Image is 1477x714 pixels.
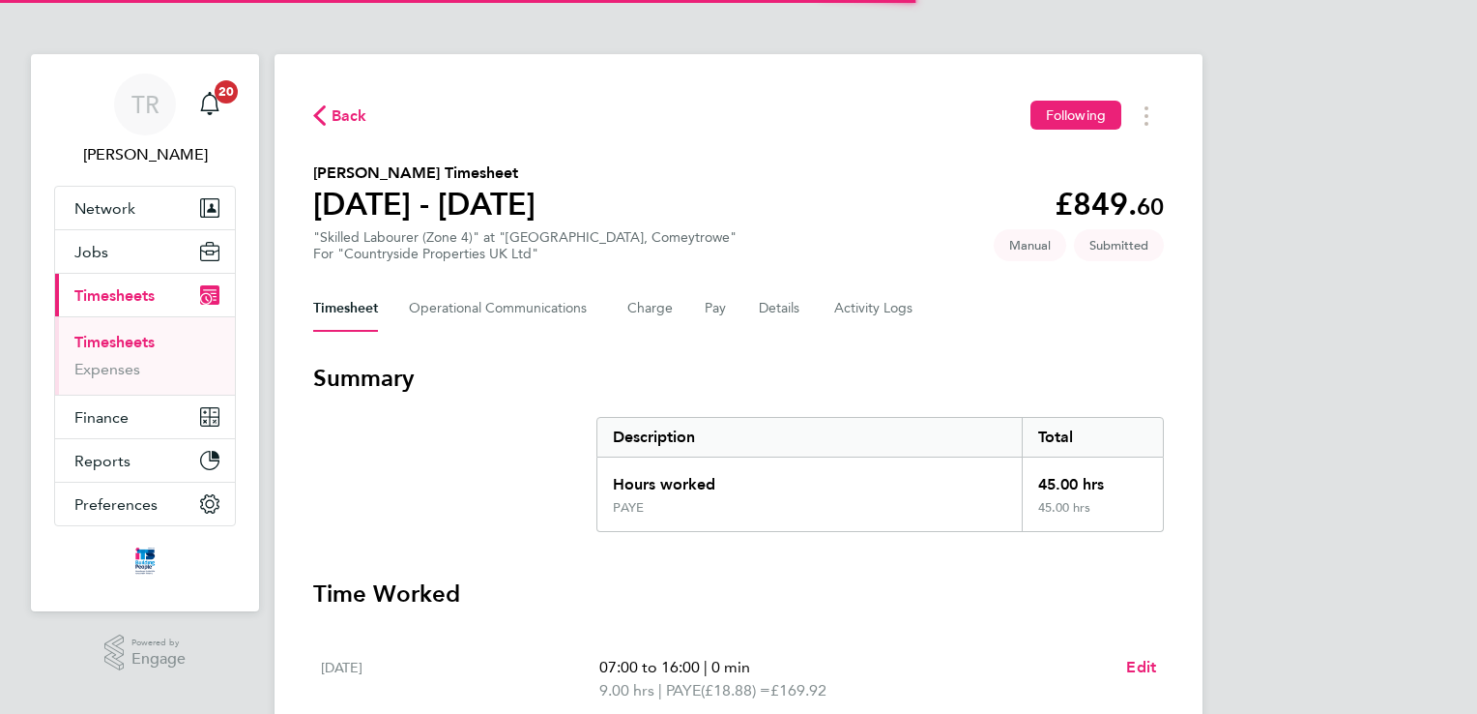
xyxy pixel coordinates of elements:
[994,229,1066,261] span: This timesheet was manually created.
[332,104,367,128] span: Back
[711,658,750,676] span: 0 min
[597,458,1022,500] div: Hours worked
[759,285,803,332] button: Details
[409,285,596,332] button: Operational Communications
[313,285,378,332] button: Timesheet
[834,285,915,332] button: Activity Logs
[74,243,108,261] span: Jobs
[131,92,159,117] span: TR
[596,417,1164,532] div: Summary
[131,546,159,577] img: itsconstruction-logo-retina.png
[705,285,728,332] button: Pay
[313,162,536,185] h2: [PERSON_NAME] Timesheet
[1030,101,1121,130] button: Following
[74,452,130,470] span: Reports
[190,74,229,135] a: 20
[54,546,236,577] a: Go to home page
[1046,106,1106,124] span: Following
[321,656,599,702] div: [DATE]
[1055,186,1164,223] app-decimal: £849.
[55,439,235,482] button: Reports
[74,199,135,218] span: Network
[31,54,259,611] nav: Main navigation
[55,274,235,316] button: Timesheets
[1074,229,1164,261] span: This timesheet is Submitted.
[597,418,1022,457] div: Description
[55,230,235,273] button: Jobs
[131,635,186,651] span: Powered by
[54,74,236,166] a: TR[PERSON_NAME]
[313,246,737,262] div: For "Countryside Properties UK Ltd"
[1022,458,1163,500] div: 45.00 hrs
[74,333,155,351] a: Timesheets
[55,396,235,438] button: Finance
[658,681,662,699] span: |
[770,681,826,699] span: £169.92
[54,143,236,166] span: Tanya Rowse
[74,360,140,378] a: Expenses
[1022,418,1163,457] div: Total
[599,681,654,699] span: 9.00 hrs
[599,658,700,676] span: 07:00 to 16:00
[613,500,644,516] div: PAYE
[627,285,674,332] button: Charge
[1137,193,1164,221] span: 60
[55,316,235,395] div: Timesheets
[74,495,158,514] span: Preferences
[1129,101,1164,131] button: Timesheets Menu
[701,681,770,699] span: (£18.88) =
[313,579,1164,610] h3: Time Worked
[666,679,701,702] span: PAYE
[215,80,238,104] span: 20
[313,363,1164,394] h3: Summary
[74,286,155,305] span: Timesheets
[55,483,235,525] button: Preferences
[313,185,536,223] h1: [DATE] - [DATE]
[1022,500,1163,531] div: 45.00 hrs
[704,658,708,676] span: |
[74,408,129,427] span: Finance
[55,187,235,229] button: Network
[313,229,737,262] div: "Skilled Labourer (Zone 4)" at "[GEOGRAPHIC_DATA], Comeytrowe"
[1126,656,1156,679] a: Edit
[131,651,186,668] span: Engage
[313,104,367,128] button: Back
[104,635,187,671] a: Powered byEngage
[1126,658,1156,676] span: Edit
